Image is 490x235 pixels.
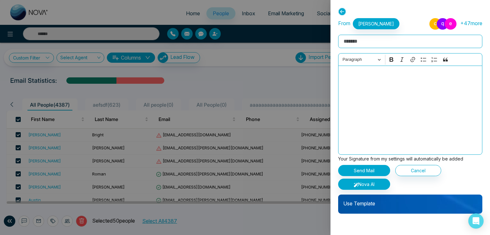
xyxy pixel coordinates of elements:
div: Open Intercom Messenger [468,213,484,229]
div: Editor editing area: main [338,66,482,155]
p: Use Template [338,195,482,207]
span: e [445,18,457,30]
li: + 47 more [460,19,482,27]
div: Editor toolbar [338,53,482,66]
span: q [437,18,449,30]
span: c [429,18,441,30]
span: [PERSON_NAME] [353,18,399,29]
button: Nova AI [338,179,390,190]
button: Cancel [395,165,441,176]
p: From [338,18,399,29]
small: Your Signature from my settings will automatically be added [338,156,463,161]
span: Paragraph [343,56,376,63]
button: Send Mail [338,165,390,176]
button: Paragraph [340,55,384,65]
